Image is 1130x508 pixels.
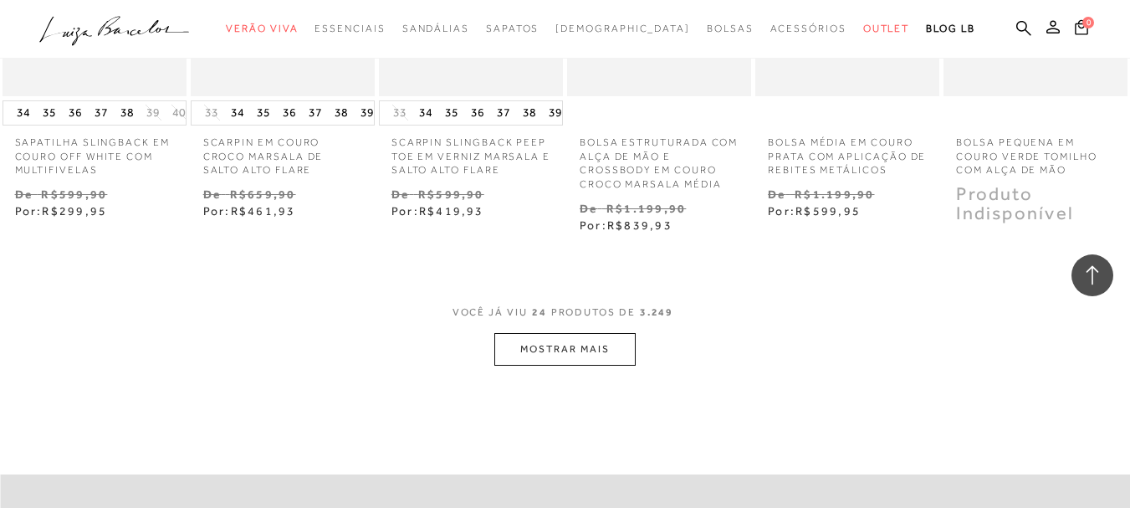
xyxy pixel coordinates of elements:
[226,13,298,44] a: categoryNavScreenReaderText
[15,187,33,201] small: De
[230,187,296,201] small: R$659,90
[707,23,754,34] span: Bolsas
[580,218,672,232] span: Por:
[494,333,635,366] button: MOSTRAR MAIS
[943,126,1127,177] a: BOLSA PEQUENA EM COURO VERDE TOMILHO COM ALÇA DE MÃO
[486,23,539,34] span: Sapatos
[795,204,861,218] span: R$599,95
[956,183,1074,223] span: Produto Indisponível
[330,101,353,125] button: 38
[3,126,187,177] a: SAPATILHA SLINGBACK EM COURO OFF WHITE COM MULTIFIVELAS
[440,101,463,125] button: 35
[567,126,751,192] a: BOLSA ESTRUTURADA COM ALÇA DE MÃO E CROSSBODY EM COURO CROCO MARSALA MÉDIA
[1070,18,1093,41] button: 0
[453,306,678,318] span: VOCÊ JÁ VIU PRODUTOS DE
[391,187,409,201] small: De
[41,187,107,201] small: R$599,90
[770,23,846,34] span: Acessórios
[226,23,298,34] span: Verão Viva
[1082,17,1094,28] span: 0
[492,101,515,125] button: 37
[314,13,385,44] a: categoryNavScreenReaderText
[141,105,165,121] button: 39
[607,218,672,232] span: R$839,93
[580,202,597,215] small: De
[532,306,547,318] span: 24
[926,13,974,44] a: BLOG LB
[755,126,939,177] a: BOLSA MÉDIA EM COURO PRATA COM APLICAÇÃO DE REBITES METÁLICOS
[391,204,484,218] span: Por:
[768,204,861,218] span: Por:
[544,101,567,125] button: 39
[167,105,191,121] button: 40
[355,101,379,125] button: 39
[89,101,113,125] button: 37
[200,105,223,121] button: 33
[606,202,686,215] small: R$1.199,90
[466,101,489,125] button: 36
[707,13,754,44] a: categoryNavScreenReaderText
[555,23,690,34] span: [DEMOGRAPHIC_DATA]
[518,101,541,125] button: 38
[418,187,484,201] small: R$599,90
[402,23,469,34] span: Sandálias
[388,105,412,121] button: 33
[314,23,385,34] span: Essenciais
[191,126,375,177] a: SCARPIN EM COURO CROCO MARSALA DE SALTO ALTO FLARE
[402,13,469,44] a: categoryNavScreenReaderText
[12,101,35,125] button: 34
[414,101,437,125] button: 34
[15,204,108,218] span: Por:
[64,101,87,125] button: 36
[379,126,563,177] a: SCARPIN SLINGBACK PEEP TOE EM VERNIZ MARSALA E SALTO ALTO FLARE
[203,204,296,218] span: Por:
[231,204,296,218] span: R$461,93
[770,13,846,44] a: categoryNavScreenReaderText
[640,306,674,318] span: 3.249
[863,13,910,44] a: categoryNavScreenReaderText
[115,101,139,125] button: 38
[795,187,874,201] small: R$1.199,90
[555,13,690,44] a: noSubCategoriesText
[304,101,327,125] button: 37
[38,101,61,125] button: 35
[278,101,301,125] button: 36
[419,204,484,218] span: R$419,93
[226,101,249,125] button: 34
[42,204,107,218] span: R$299,95
[203,187,221,201] small: De
[252,101,275,125] button: 35
[863,23,910,34] span: Outlet
[486,13,539,44] a: categoryNavScreenReaderText
[926,23,974,34] span: BLOG LB
[768,187,785,201] small: De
